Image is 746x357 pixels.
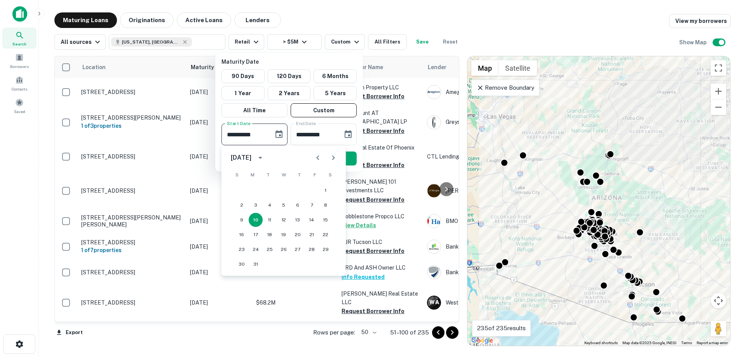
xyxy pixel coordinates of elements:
[277,167,291,183] span: Wednesday
[249,228,263,242] button: 17
[277,198,291,212] button: 5
[308,167,322,183] span: Friday
[291,198,305,212] button: 6
[249,242,263,256] button: 24
[319,213,333,227] button: 15
[268,86,311,100] button: 2 Years
[292,167,306,183] span: Thursday
[326,150,341,165] button: Next month
[221,69,265,83] button: 90 Days
[319,183,333,197] button: 1
[230,167,244,183] span: Sunday
[231,153,251,162] div: [DATE]
[263,228,277,242] button: 18
[277,242,291,256] button: 26
[221,86,265,100] button: 1 Year
[319,228,333,242] button: 22
[314,69,357,83] button: 6 Months
[249,198,263,212] button: 3
[263,213,277,227] button: 11
[221,57,360,66] p: Maturity Date
[314,86,357,100] button: 5 Years
[319,198,333,212] button: 8
[235,257,249,271] button: 30
[291,103,357,117] button: Custom
[323,167,337,183] span: Saturday
[340,127,356,142] button: Choose date, selected date is Sep 6, 2025
[305,242,319,256] button: 28
[235,198,249,212] button: 2
[296,120,316,127] label: End Date
[261,167,275,183] span: Tuesday
[277,228,291,242] button: 19
[246,167,260,183] span: Monday
[235,228,249,242] button: 16
[268,69,311,83] button: 120 Days
[227,120,251,127] label: Start Date
[235,242,249,256] button: 23
[249,257,263,271] button: 31
[291,242,305,256] button: 27
[305,198,319,212] button: 7
[305,213,319,227] button: 14
[277,213,291,227] button: 12
[235,213,249,227] button: 9
[319,242,333,256] button: 29
[221,103,288,117] button: All Time
[271,127,287,142] button: Choose date, selected date is Mar 10, 2025
[305,228,319,242] button: 21
[263,242,277,256] button: 25
[291,213,305,227] button: 13
[249,213,263,227] button: 10
[263,198,277,212] button: 4
[291,228,305,242] button: 20
[254,151,267,164] button: calendar view is open, switch to year view
[707,295,746,332] iframe: Chat Widget
[310,150,326,165] button: Previous month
